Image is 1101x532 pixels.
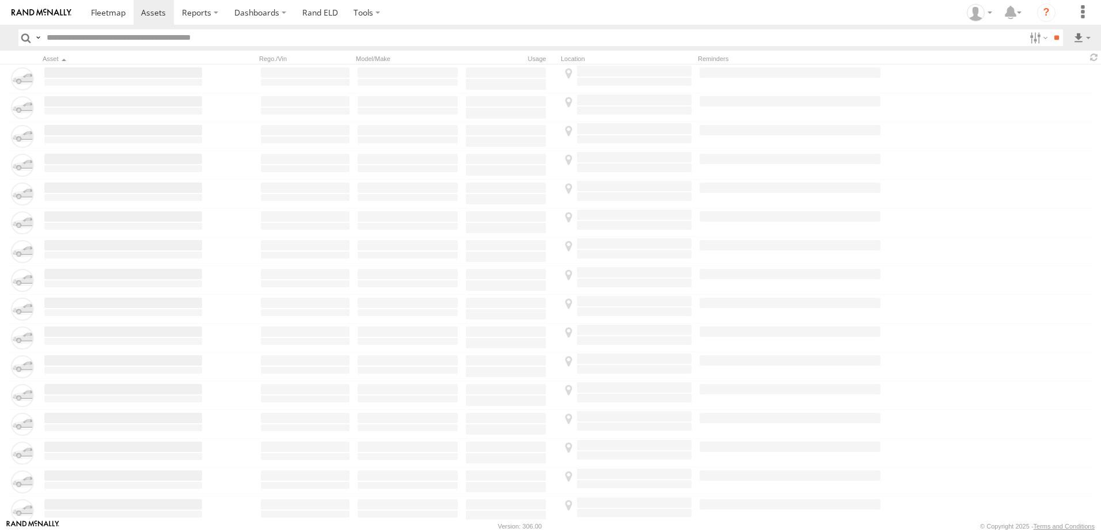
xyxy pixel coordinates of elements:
[1037,3,1056,22] i: ?
[698,55,882,63] div: Reminders
[980,523,1095,530] div: © Copyright 2025 -
[561,55,693,63] div: Location
[356,55,460,63] div: Model/Make
[464,55,556,63] div: Usage
[1072,29,1092,46] label: Export results as...
[33,29,43,46] label: Search Query
[963,4,996,21] div: Tim Zylstra
[1034,523,1095,530] a: Terms and Conditions
[498,523,542,530] div: Version: 306.00
[1025,29,1050,46] label: Search Filter Options
[259,55,351,63] div: Rego./Vin
[6,520,59,532] a: Visit our Website
[1087,52,1101,63] span: Refresh
[43,55,204,63] div: Click to Sort
[12,9,71,17] img: rand-logo.svg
